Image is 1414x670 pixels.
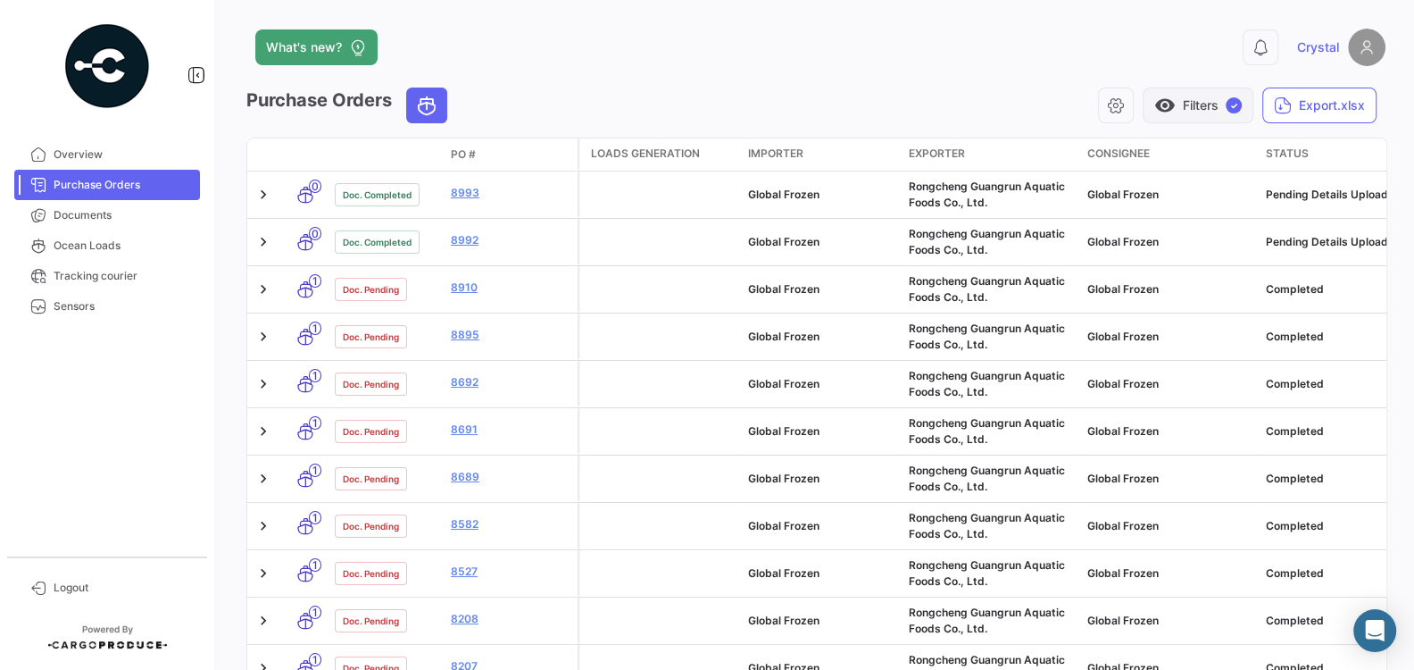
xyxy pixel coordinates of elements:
span: Rongcheng Guangrun Aquatic Foods Co., Ltd. [909,416,1065,446]
span: Doc. Completed [343,188,412,202]
a: 8208 [451,611,570,627]
a: Expand/Collapse Row [254,328,272,346]
datatable-header-cell: Loads generation [580,138,741,171]
span: Global Frozen [748,519,819,532]
span: Doc. Pending [343,282,399,297]
span: visibility [1154,95,1176,116]
span: 1 [309,511,321,524]
span: Global Frozen [1087,330,1159,343]
span: Global Frozen [1087,472,1159,485]
span: Rongcheng Guangrun Aquatic Foods Co., Ltd. [909,511,1065,540]
span: Tracking courier [54,268,193,284]
span: Global Frozen [1087,377,1159,390]
a: Expand/Collapse Row [254,233,272,251]
a: 8527 [451,564,570,580]
span: Overview [54,147,193,163]
span: Global Frozen [748,235,819,248]
span: Global Frozen [748,282,819,296]
span: What's new? [266,38,342,56]
a: Documents [14,200,200,230]
a: Sensors [14,291,200,322]
button: Ocean [407,88,446,122]
span: 1 [309,369,321,382]
a: Purchase Orders [14,170,200,200]
datatable-header-cell: PO # [444,139,578,170]
span: Global Frozen [748,472,819,485]
span: Crystal [1297,38,1339,56]
a: 8895 [451,327,570,343]
span: Global Frozen [1087,424,1159,438]
span: Purchase Orders [54,177,193,193]
a: Expand/Collapse Row [254,565,272,582]
datatable-header-cell: Importer [741,138,902,171]
span: Global Frozen [748,377,819,390]
span: Global Frozen [748,188,819,201]
span: Status [1266,146,1309,162]
a: Expand/Collapse Row [254,612,272,630]
span: Rongcheng Guangrun Aquatic Foods Co., Ltd. [909,464,1065,493]
span: Global Frozen [748,614,819,627]
a: Overview [14,139,200,170]
span: Global Frozen [1087,614,1159,627]
span: ✓ [1226,97,1242,113]
span: Logout [54,580,193,596]
span: 1 [309,416,321,430]
span: Importer [748,146,803,162]
span: Sensors [54,298,193,314]
button: visibilityFilters✓ [1143,88,1253,123]
span: 1 [309,606,321,619]
a: Expand/Collapse Row [254,470,272,488]
span: Doc. Pending [343,566,399,581]
datatable-header-cell: Exporter [902,138,1080,171]
span: Doc. Pending [343,424,399,439]
datatable-header-cell: Consignee [1080,138,1259,171]
a: Expand/Collapse Row [254,423,272,440]
span: Global Frozen [1087,282,1159,296]
a: Expand/Collapse Row [254,186,272,204]
div: Abrir Intercom Messenger [1353,609,1396,652]
span: Global Frozen [1087,235,1159,248]
span: Doc. Pending [343,519,399,533]
button: What's new? [255,29,378,65]
span: 1 [309,558,321,572]
span: Rongcheng Guangrun Aquatic Foods Co., Ltd. [909,606,1065,635]
span: Doc. Pending [343,330,399,344]
span: Doc. Pending [343,472,399,486]
span: Global Frozen [1087,188,1159,201]
a: 8689 [451,469,570,485]
span: 1 [309,274,321,288]
img: powered-by.png [62,21,152,111]
span: Doc. Completed [343,235,412,249]
button: Export.xlsx [1262,88,1377,123]
a: 8993 [451,185,570,201]
a: Tracking courier [14,261,200,291]
datatable-header-cell: Transport mode [283,147,328,162]
span: 1 [309,653,321,666]
span: Rongcheng Guangrun Aquatic Foods Co., Ltd. [909,369,1065,398]
a: Expand/Collapse Row [254,375,272,393]
a: 8691 [451,422,570,438]
span: Rongcheng Guangrun Aquatic Foods Co., Ltd. [909,558,1065,588]
span: Rongcheng Guangrun Aquatic Foods Co., Ltd. [909,274,1065,304]
span: 0 [309,227,321,240]
span: Global Frozen [748,424,819,438]
span: 1 [309,322,321,335]
datatable-header-cell: Doc. Status [328,147,444,162]
span: Rongcheng Guangrun Aquatic Foods Co., Ltd. [909,322,1065,351]
span: Documents [54,207,193,223]
span: PO # [451,147,476,163]
span: Global Frozen [748,566,819,580]
span: Ocean Loads [54,238,193,254]
span: Global Frozen [1087,566,1159,580]
a: 8692 [451,374,570,390]
span: Rongcheng Guangrun Aquatic Foods Co., Ltd. [909,180,1065,209]
a: Expand/Collapse Row [254,281,272,298]
a: 8582 [451,516,570,532]
span: Loads generation [591,146,700,162]
a: 8992 [451,232,570,248]
span: Global Frozen [1087,519,1159,532]
a: Expand/Collapse Row [254,517,272,535]
a: Ocean Loads [14,230,200,261]
span: Rongcheng Guangrun Aquatic Foods Co., Ltd. [909,227,1065,256]
img: placeholder-user.png [1348,29,1385,66]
